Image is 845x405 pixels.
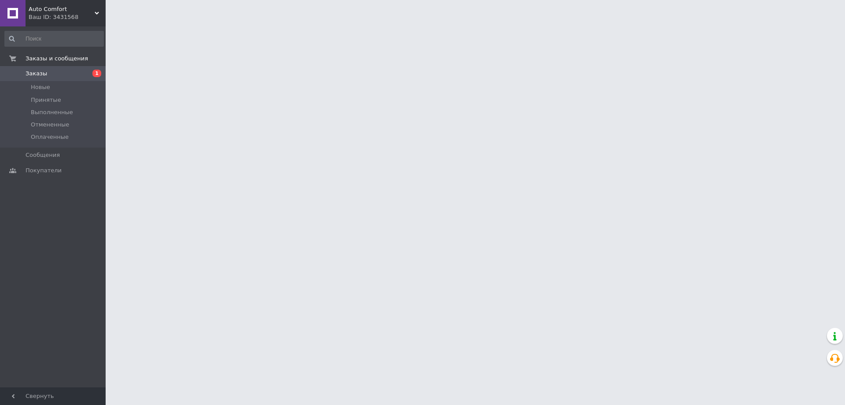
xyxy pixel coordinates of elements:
[26,70,47,78] span: Заказы
[29,13,106,21] div: Ваш ID: 3431568
[26,55,88,63] span: Заказы и сообщения
[31,133,69,141] span: Оплаченные
[26,151,60,159] span: Сообщения
[31,83,50,91] span: Новые
[31,121,69,129] span: Отмененные
[4,31,104,47] input: Поиск
[92,70,101,77] span: 1
[26,167,62,175] span: Покупатели
[31,108,73,116] span: Выполненные
[31,96,61,104] span: Принятые
[29,5,95,13] span: Auto Comfort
